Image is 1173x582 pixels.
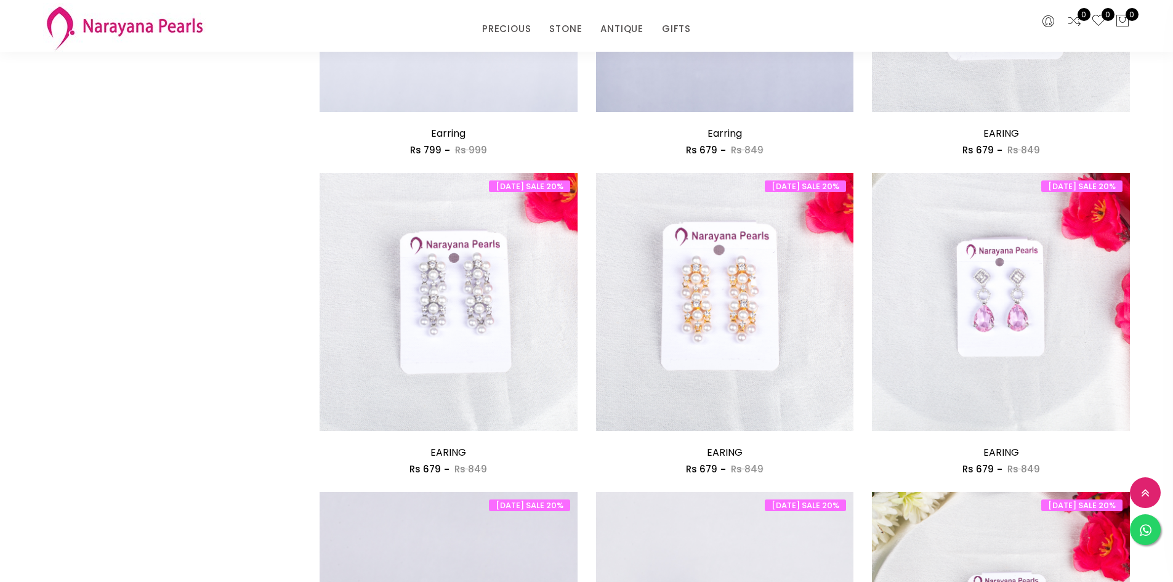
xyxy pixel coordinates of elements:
[765,499,846,511] span: [DATE] SALE 20%
[1078,8,1090,21] span: 0
[549,20,582,38] a: STONE
[1007,143,1040,156] span: Rs 849
[410,143,441,156] span: Rs 799
[731,143,764,156] span: Rs 849
[431,126,466,140] a: Earring
[983,445,1019,459] a: EARING
[983,126,1019,140] a: EARING
[731,463,764,475] span: Rs 849
[455,143,487,156] span: Rs 999
[1102,8,1115,21] span: 0
[1041,499,1123,511] span: [DATE] SALE 20%
[1091,14,1106,30] a: 0
[1115,14,1130,30] button: 0
[962,143,994,156] span: Rs 679
[482,20,531,38] a: PRECIOUS
[1041,180,1123,192] span: [DATE] SALE 20%
[765,180,846,192] span: [DATE] SALE 20%
[1126,8,1139,21] span: 0
[707,126,742,140] a: Earring
[686,143,717,156] span: Rs 679
[454,463,487,475] span: Rs 849
[662,20,691,38] a: GIFTS
[1007,463,1040,475] span: Rs 849
[686,463,717,475] span: Rs 679
[489,499,570,511] span: [DATE] SALE 20%
[962,463,994,475] span: Rs 679
[489,180,570,192] span: [DATE] SALE 20%
[409,463,441,475] span: Rs 679
[1067,14,1082,30] a: 0
[430,445,466,459] a: EARING
[600,20,643,38] a: ANTIQUE
[707,445,743,459] a: EARING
